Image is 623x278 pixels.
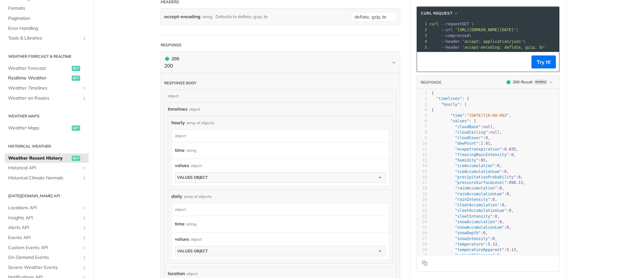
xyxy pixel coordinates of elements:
[417,147,427,152] div: 11
[441,33,469,38] span: --compressed
[5,64,89,73] a: Weather Forecastget
[441,22,462,26] span: --request
[175,246,385,256] button: values object
[432,113,511,118] span: : ,
[432,91,434,95] span: {
[490,130,500,135] span: null
[8,235,80,241] span: Events API
[5,163,89,173] a: Historical APIShow subpages for Historical API
[177,248,208,253] div: values object
[455,203,499,207] span: "sleetAccumulation"
[5,143,89,149] h2: Historical Weather
[455,225,504,230] span: "snowAccumulationLwe"
[462,39,523,44] span: 'accept: application/json'
[171,193,182,200] span: daily
[175,236,189,243] span: values
[215,12,268,21] div: Defaults to deflate, gzip, br
[186,146,196,155] div: string
[432,152,516,157] span: : ,
[432,214,500,219] span: : ,
[481,158,485,163] span: 85
[450,113,464,118] span: "time"
[432,192,511,196] span: : ,
[5,193,89,199] h2: [DATE][DOMAIN_NAME] API
[417,225,427,230] div: 25
[5,233,89,243] a: Events APIShow subpages for Events API
[421,10,452,16] span: cURL Request
[417,130,427,135] div: 8
[432,236,497,241] span: : ,
[5,243,89,253] a: Custom Events APIShow subpages for Custom Events API
[417,91,427,96] div: 1
[497,163,499,168] span: 0
[455,141,478,146] span: "dewPoint"
[455,236,490,241] span: "snowIntensity"
[8,5,87,12] span: Formats
[432,147,518,151] span: : ,
[172,203,387,216] div: object
[417,33,428,39] div: 3
[531,55,556,68] button: Try It!
[8,155,70,162] span: Weather Recent History
[8,65,70,72] span: Weather Forecast
[455,186,497,190] span: "rainAccumulation"
[534,79,547,85] span: Example
[455,152,509,157] span: "freezingRainIntensity"
[5,253,89,262] a: On-Demand EventsShow subpages for On-Demand Events
[441,102,460,107] span: "hourly"
[175,173,385,182] button: values object
[432,248,518,252] span: : ,
[8,25,87,32] span: Error Handling
[432,186,504,190] span: : ,
[417,135,427,141] div: 9
[417,163,427,169] div: 14
[8,125,70,131] span: Weather Maps
[417,214,427,219] div: 23
[420,57,429,67] button: Copy to clipboard
[5,4,89,13] a: Formats
[495,214,497,219] span: 0
[417,191,427,197] div: 19
[8,35,80,42] span: Tools & Libraries
[72,156,80,161] span: get
[441,45,460,50] span: --header
[5,173,89,183] a: Historical Climate NormalsShow subpages for Historical Climate Normals
[432,141,493,146] span: : ,
[8,175,80,181] span: Historical Climate Normals
[432,163,502,168] span: : ,
[432,136,490,140] span: : ,
[441,28,453,32] span: --url
[462,45,546,50] span: 'accept-encoding: deflate, gzip, br'
[417,180,427,186] div: 17
[82,225,87,230] button: Show subpages for Alerts API
[165,90,395,102] div: object
[436,96,462,101] span: "timelines"
[432,253,502,258] span: : ,
[8,245,80,251] span: Custom Events API
[175,219,185,229] label: time
[507,248,516,252] span: 5.13
[417,197,427,202] div: 20
[429,22,474,26] span: GET \
[488,242,497,247] span: 5.13
[417,230,427,236] div: 26
[511,152,514,157] span: 0
[419,10,461,17] button: cURL Request
[500,220,502,224] span: 0
[432,169,509,174] span: : ,
[5,213,89,223] a: Insights APIShow subpages for Insights API
[417,44,428,50] div: 5
[417,113,427,118] div: 5
[502,203,504,207] span: 0
[417,169,427,175] div: 15
[432,225,511,230] span: : ,
[82,165,87,171] button: Show subpages for Historical API
[509,180,523,185] span: 998.13
[191,236,202,242] div: object
[82,175,87,181] button: Show subpages for Historical Climate Normals
[455,214,493,219] span: "sleetIntensity"
[417,242,427,247] div: 28
[5,203,89,213] a: Locations APIShow subpages for Locations API
[504,169,507,174] span: 0
[5,33,89,43] a: Tools & LibrariesShow subpages for Tools & Libraries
